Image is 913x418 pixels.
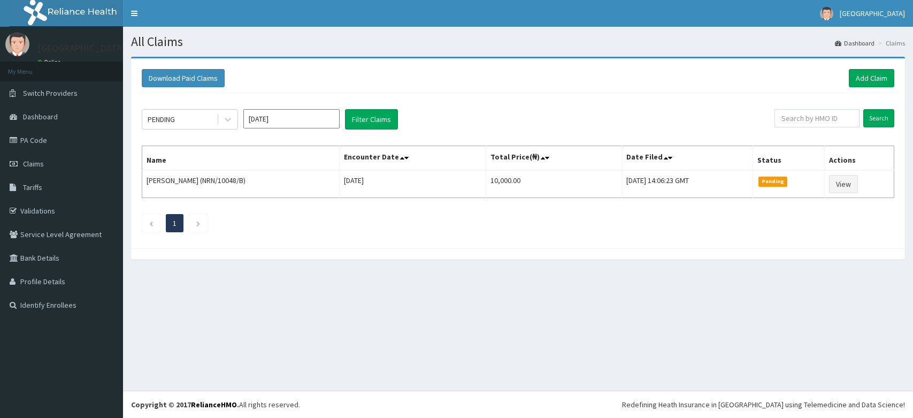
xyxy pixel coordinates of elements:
a: Page 1 is your current page [173,218,177,228]
a: Next page [196,218,201,228]
span: Pending [758,177,788,186]
input: Select Month and Year [243,109,340,128]
h1: All Claims [131,35,905,49]
li: Claims [876,39,905,48]
td: 10,000.00 [486,170,622,198]
td: [DATE] [340,170,486,198]
th: Total Price(₦) [486,146,622,171]
td: [DATE] 14:06:23 GMT [622,170,753,198]
span: Dashboard [23,112,58,121]
td: [PERSON_NAME] (NRN/10048/B) [142,170,340,198]
a: RelianceHMO [191,400,237,409]
th: Encounter Date [340,146,486,171]
img: User Image [5,32,29,56]
div: Redefining Heath Insurance in [GEOGRAPHIC_DATA] using Telemedicine and Data Science! [622,399,905,410]
th: Status [753,146,824,171]
a: Online [37,58,63,66]
strong: Copyright © 2017 . [131,400,239,409]
th: Date Filed [622,146,753,171]
a: Add Claim [849,69,894,87]
img: User Image [820,7,833,20]
span: Claims [23,159,44,169]
span: [GEOGRAPHIC_DATA] [840,9,905,18]
button: Filter Claims [345,109,398,130]
th: Actions [825,146,894,171]
span: Switch Providers [23,88,78,98]
footer: All rights reserved. [123,391,913,418]
button: Download Paid Claims [142,69,225,87]
a: View [829,175,858,193]
input: Search [863,109,894,127]
div: PENDING [148,114,175,125]
th: Name [142,146,340,171]
span: Tariffs [23,183,42,192]
p: [GEOGRAPHIC_DATA] [37,43,126,53]
a: Previous page [149,218,154,228]
a: Dashboard [835,39,874,48]
input: Search by HMO ID [774,109,860,127]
